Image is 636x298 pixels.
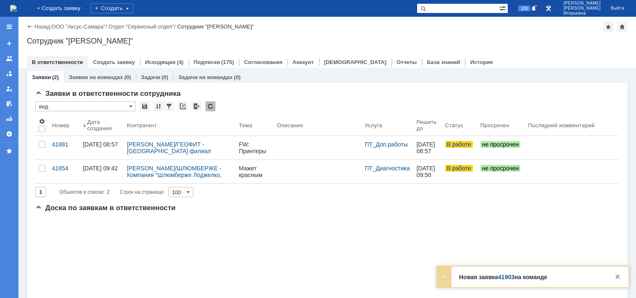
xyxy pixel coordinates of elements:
th: Услуга [361,115,413,136]
span: Настройки [39,118,45,125]
div: Статус [445,122,463,128]
th: Номер [49,115,80,136]
a: ШЛЮМБЕРЖЕ - Компания "Шлюмберже Лоджелко, Инк" [127,165,223,185]
a: Заявки на командах [69,74,123,80]
a: [DATE] 08:57 [80,136,124,159]
a: [PERSON_NAME] [127,141,175,148]
div: Развернуть [439,272,449,282]
a: Мои согласования [3,97,16,110]
div: (175) [221,59,234,65]
div: (4) [177,59,184,65]
a: [DATE] 09:50 [413,160,441,183]
a: Отдел "Сервисный отдел" [109,23,174,30]
div: Создать [91,3,133,13]
div: / [109,23,177,30]
div: (0) [234,74,241,80]
a: Создать заявку [93,59,135,65]
a: Создать заявку [3,37,16,50]
div: Просрочен [480,122,509,128]
a: Подписки [194,59,220,65]
a: Заявки [32,74,51,80]
div: Последний комментарий [528,122,594,128]
div: Тема [239,122,252,128]
div: Сделать домашней страницей [617,22,627,32]
div: Услуга [365,122,382,128]
div: Номер [52,122,70,128]
a: Заявки в моей ответственности [3,67,16,80]
span: [DATE] 09:50 [416,165,436,178]
a: Задачи на командах [178,74,233,80]
div: Контрагент [127,122,157,128]
a: Перейти на домашнюю страницу [10,5,17,12]
span: не просрочен [480,165,521,172]
strong: Новая заявка на команде [459,274,547,280]
a: Мажет красным [236,160,274,183]
span: Объектов в списке: [60,189,104,195]
a: Отчеты [3,112,16,126]
a: ПТ_Диагностика [365,165,410,172]
a: ООО "Аксус-Самара" [52,23,106,30]
div: / [52,23,109,30]
span: Доска по заявкам в ответственности [35,204,176,212]
i: Строк на странице: [60,187,165,197]
a: [DEMOGRAPHIC_DATA] [324,59,387,65]
span: Заявки в ответственности сотрудника [35,90,181,98]
a: [DATE] 08:57 [413,136,441,159]
div: Сотрудник "[PERSON_NAME]" [27,37,628,45]
div: Дата создания [87,119,114,131]
span: Игорьевна [563,11,601,16]
th: Контрагент [124,115,236,136]
span: 100 [518,5,530,11]
div: Закрыть [613,272,623,282]
a: 41881 [49,136,80,159]
a: История [470,59,493,65]
div: [DATE] 08:57 [83,141,118,148]
div: 41854 [52,165,76,172]
a: Назад [34,23,50,30]
a: не просрочен [477,136,525,159]
div: Сохранить вид [140,101,150,111]
img: logo [10,5,17,12]
span: не просрочен [480,141,521,148]
th: Статус [442,115,477,136]
th: Тема [236,115,274,136]
span: В работе [445,141,473,148]
div: Скопировать ссылку на список [178,101,188,111]
a: Исходящие [145,59,176,65]
span: [PERSON_NAME] [563,1,601,6]
a: Отчеты [397,59,417,65]
div: 2 [107,187,110,197]
span: В работе [445,165,473,172]
a: Перейти в интерфейс администратора [543,3,553,13]
div: Экспорт списка [192,101,202,111]
div: Добавить в избранное [603,22,613,32]
div: (0) [124,74,131,80]
div: / [127,141,232,154]
div: / [127,165,232,178]
div: (0) [161,74,168,80]
a: [PERSON_NAME] [127,165,175,172]
div: | [50,23,51,29]
a: [DATE] 09:42 [80,160,124,183]
a: База знаний [427,59,460,65]
div: FW: Принтеры RU0147 [239,141,270,154]
span: [PERSON_NAME] [563,6,601,11]
div: Решить до [416,119,438,131]
a: Заявки на командах [3,52,16,65]
a: Настройки [3,127,16,141]
div: Сортировка... [153,101,164,111]
div: Сотрудник "[PERSON_NAME]" [177,23,254,30]
a: В ответственности [32,59,83,65]
a: Согласования [244,59,283,65]
span: Расширенный поиск [499,4,508,12]
div: Мажет красным [239,165,270,178]
div: [DATE] 09:42 [83,165,118,172]
a: 41854 [49,160,80,183]
div: (2) [52,74,59,80]
div: Фильтрация... [164,101,174,111]
div: Описание [277,122,303,128]
a: Аккаунт [293,59,314,65]
div: 41881 [52,141,76,148]
a: Задачи [141,74,160,80]
a: ПТ_Доп.работы [365,141,408,148]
